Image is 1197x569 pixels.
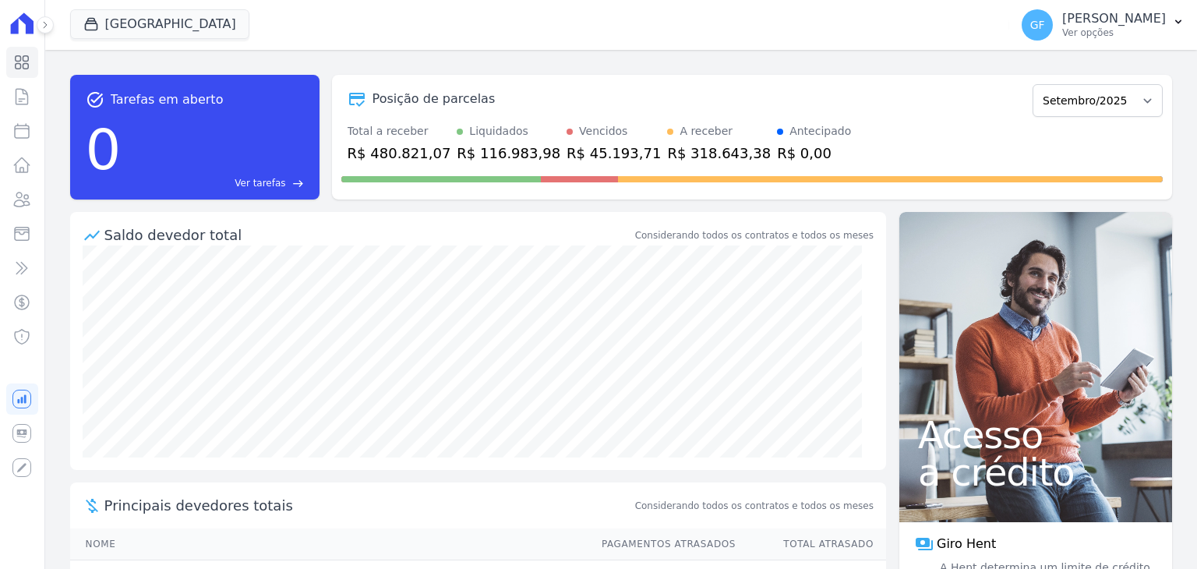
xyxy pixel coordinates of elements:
div: A receber [680,123,733,140]
div: Considerando todos os contratos e todos os meses [635,228,874,242]
a: Ver tarefas east [127,176,303,190]
th: Total Atrasado [736,528,886,560]
div: Posição de parcelas [373,90,496,108]
span: Acesso [918,416,1153,454]
div: R$ 116.983,98 [457,143,560,164]
span: Tarefas em aberto [111,90,224,109]
p: Ver opções [1062,27,1166,39]
button: GF [PERSON_NAME] Ver opções [1009,3,1197,47]
button: [GEOGRAPHIC_DATA] [70,9,249,39]
span: Giro Hent [937,535,996,553]
div: Antecipado [789,123,851,140]
th: Nome [70,528,587,560]
div: Saldo devedor total [104,224,632,246]
span: task_alt [86,90,104,109]
div: 0 [86,109,122,190]
p: [PERSON_NAME] [1062,11,1166,27]
div: R$ 45.193,71 [567,143,661,164]
span: east [292,178,304,189]
span: a crédito [918,454,1153,491]
div: R$ 318.643,38 [667,143,771,164]
div: R$ 480.821,07 [348,143,451,164]
span: GF [1030,19,1045,30]
th: Pagamentos Atrasados [587,528,736,560]
span: Ver tarefas [235,176,285,190]
div: Vencidos [579,123,627,140]
span: Considerando todos os contratos e todos os meses [635,499,874,513]
div: Liquidados [469,123,528,140]
div: R$ 0,00 [777,143,851,164]
div: Total a receber [348,123,451,140]
span: Principais devedores totais [104,495,632,516]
